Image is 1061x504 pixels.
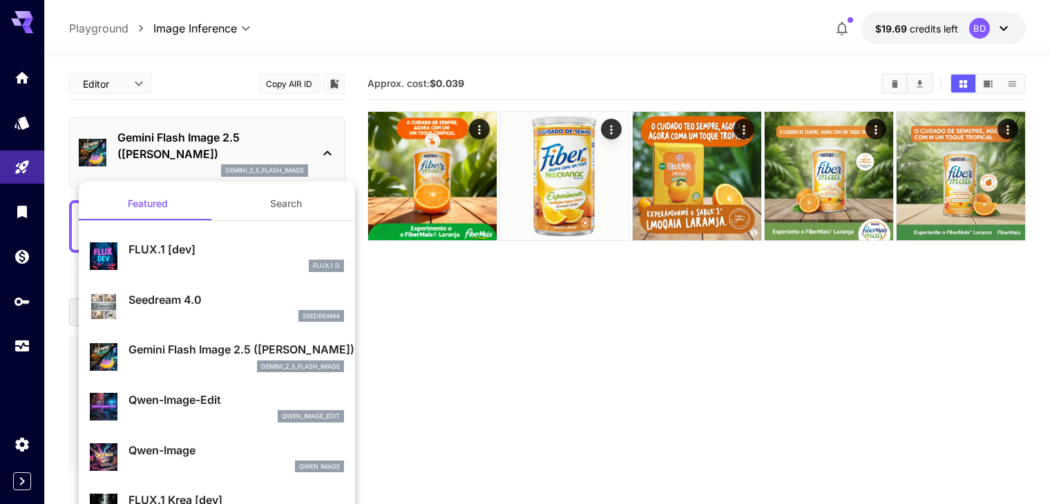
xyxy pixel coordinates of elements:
[128,291,344,308] p: Seedream 4.0
[282,411,340,421] p: qwen_image_edit
[90,235,344,278] div: FLUX.1 [dev]FLUX.1 D
[217,187,355,220] button: Search
[303,311,340,321] p: seedream4
[128,391,344,408] p: Qwen-Image-Edit
[90,436,344,478] div: Qwen-ImageQwen Image
[299,462,340,472] p: Qwen Image
[90,336,344,378] div: Gemini Flash Image 2.5 ([PERSON_NAME])gemini_2_5_flash_image
[128,341,344,358] p: Gemini Flash Image 2.5 ([PERSON_NAME])
[79,187,217,220] button: Featured
[128,241,344,258] p: FLUX.1 [dev]
[90,286,344,328] div: Seedream 4.0seedream4
[90,386,344,428] div: Qwen-Image-Editqwen_image_edit
[313,261,340,271] p: FLUX.1 D
[128,442,344,458] p: Qwen-Image
[261,362,340,371] p: gemini_2_5_flash_image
